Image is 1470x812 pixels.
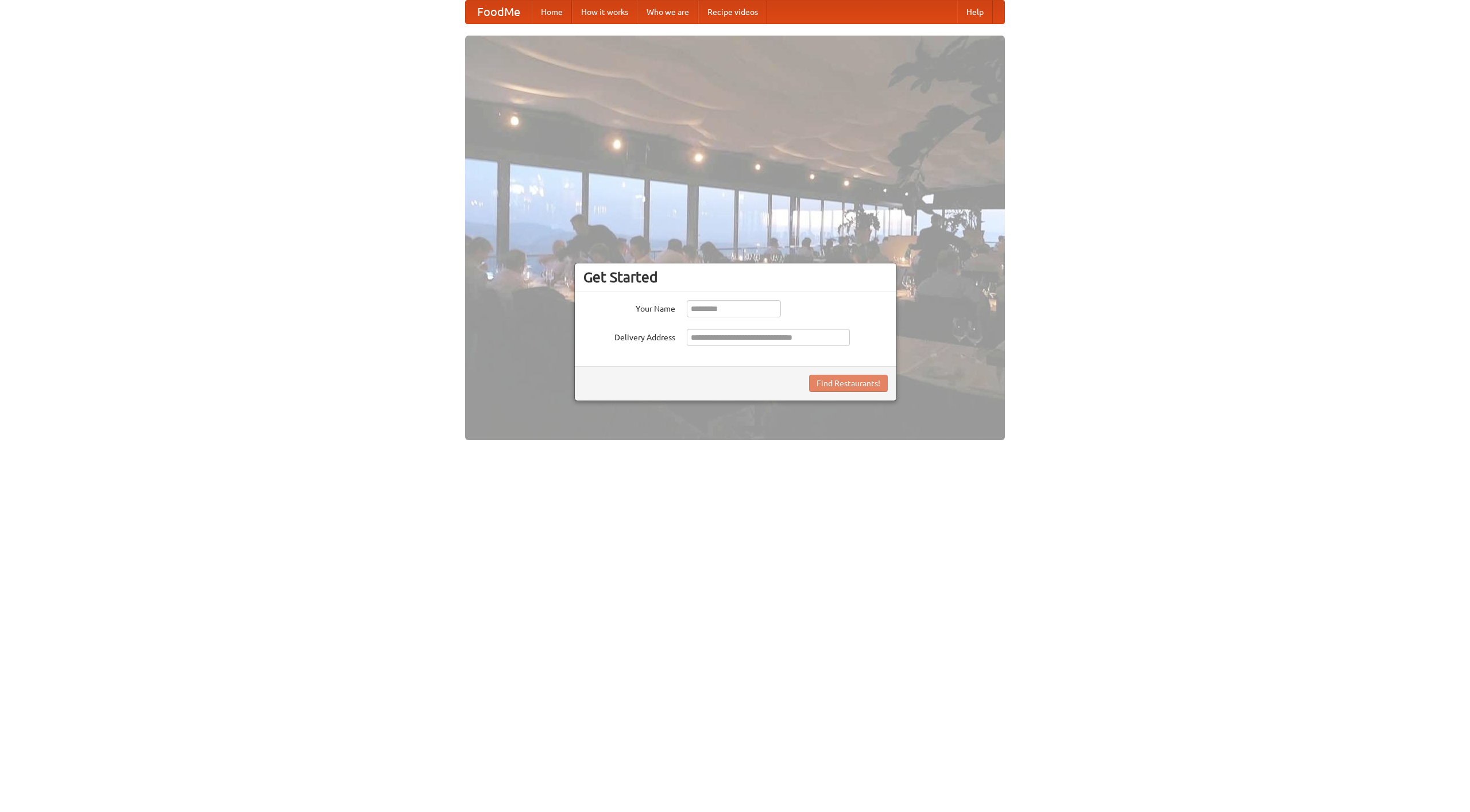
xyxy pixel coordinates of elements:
a: How it works [572,1,637,24]
a: Who we are [637,1,698,24]
a: FoodMe [466,1,532,24]
a: Home [532,1,572,24]
a: Help [957,1,993,24]
button: Find Restaurants! [809,375,888,392]
a: Recipe videos [698,1,767,24]
label: Delivery Address [583,329,675,343]
h3: Get Started [583,269,888,286]
label: Your Name [583,300,675,314]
